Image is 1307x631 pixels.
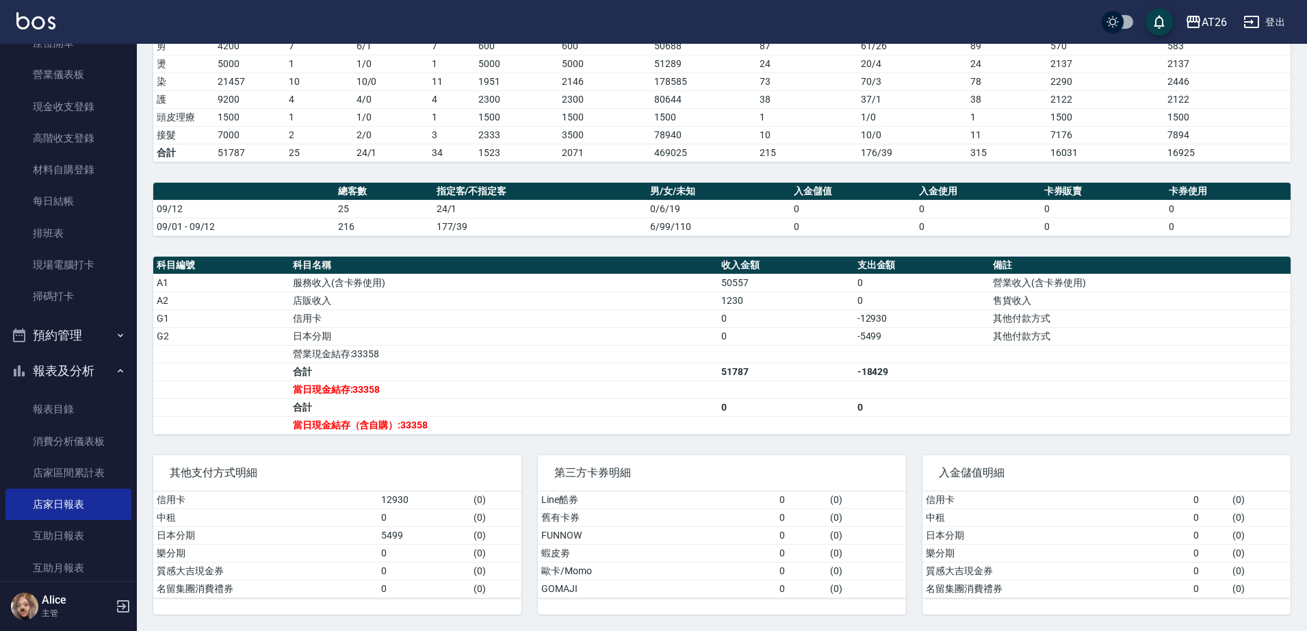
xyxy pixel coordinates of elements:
td: 3500 [558,126,651,144]
td: ( 0 ) [470,491,521,509]
a: 高階收支登錄 [5,123,131,154]
td: 16031 [1047,144,1165,162]
button: 報表及分析 [5,353,131,389]
td: 0/6/19 [647,200,790,218]
span: 其他支付方式明細 [170,466,505,480]
a: 營業儀表板 [5,59,131,90]
table: a dense table [153,257,1291,435]
td: 0 [854,292,990,309]
td: G1 [153,309,289,327]
td: 0 [378,544,469,562]
td: ( 0 ) [1229,508,1291,526]
td: 0 [1190,491,1230,509]
td: 7894 [1164,126,1291,144]
td: 護 [153,90,214,108]
td: 37 / 1 [857,90,967,108]
td: 1 [285,55,353,73]
td: 日本分期 [922,526,1190,544]
a: 報表目錄 [5,394,131,425]
td: 7176 [1047,126,1165,144]
td: 2 / 0 [353,126,429,144]
td: 0 [854,398,990,416]
td: 0 [718,398,854,416]
td: 1 [285,108,353,126]
td: 51787 [214,144,285,162]
th: 科目編號 [153,257,289,274]
td: ( 0 ) [827,508,906,526]
td: ( 0 ) [470,544,521,562]
td: 1 [428,55,475,73]
td: 50688 [651,37,755,55]
td: 其他付款方式 [989,327,1291,345]
td: 177/39 [433,218,647,235]
td: 名留集團消費禮券 [922,580,1190,597]
td: 舊有卡券 [538,508,776,526]
td: 1 / 0 [353,108,429,126]
td: ( 0 ) [470,526,521,544]
td: 當日現金結存:33358 [289,381,718,398]
td: 蝦皮劵 [538,544,776,562]
td: ( 0 ) [1229,526,1291,544]
td: ( 0 ) [827,491,906,509]
a: 互助月報表 [5,552,131,584]
td: 11 [967,126,1047,144]
td: 0 [776,544,827,562]
td: 73 [756,73,857,90]
td: ( 0 ) [827,526,906,544]
td: 16925 [1164,144,1291,162]
td: 其他付款方式 [989,309,1291,327]
td: 61 / 26 [857,37,967,55]
td: ( 0 ) [1229,544,1291,562]
td: 7000 [214,126,285,144]
a: 材料自購登錄 [5,154,131,185]
td: 0 [916,200,1041,218]
td: -18429 [854,363,990,381]
td: 178585 [651,73,755,90]
td: 0 [776,508,827,526]
td: 89 [967,37,1047,55]
a: 消費分析儀表板 [5,426,131,457]
th: 收入金額 [718,257,854,274]
td: 0 [1165,200,1291,218]
td: 店販收入 [289,292,718,309]
th: 卡券使用 [1165,183,1291,201]
td: 2146 [558,73,651,90]
td: 信用卡 [289,309,718,327]
td: 2122 [1164,90,1291,108]
span: 第三方卡券明細 [554,466,890,480]
td: 0 [1041,200,1166,218]
td: 600 [558,37,651,55]
td: 0 [1165,218,1291,235]
td: 0 [378,508,469,526]
td: 1500 [214,108,285,126]
td: G2 [153,327,289,345]
td: 合計 [153,144,214,162]
span: 入金儲值明細 [939,466,1274,480]
td: A2 [153,292,289,309]
td: 5000 [214,55,285,73]
td: 51289 [651,55,755,73]
a: 掃碼打卡 [5,281,131,312]
button: 登出 [1238,10,1291,35]
td: 中租 [922,508,1190,526]
td: 1500 [651,108,755,126]
td: GOMAJI [538,580,776,597]
td: 583 [1164,37,1291,55]
div: AT26 [1202,14,1227,31]
td: 中租 [153,508,378,526]
td: ( 0 ) [827,544,906,562]
td: 469025 [651,144,755,162]
td: 0 [718,327,854,345]
td: 0 [776,580,827,597]
td: 1500 [1164,108,1291,126]
td: 0 [790,200,916,218]
td: 50557 [718,274,854,292]
td: 0 [378,562,469,580]
td: 0 [916,218,1041,235]
td: 頭皮理療 [153,108,214,126]
td: 2 [285,126,353,144]
th: 入金使用 [916,183,1041,201]
td: ( 0 ) [1229,580,1291,597]
td: 315 [967,144,1047,162]
td: ( 0 ) [1229,491,1291,509]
